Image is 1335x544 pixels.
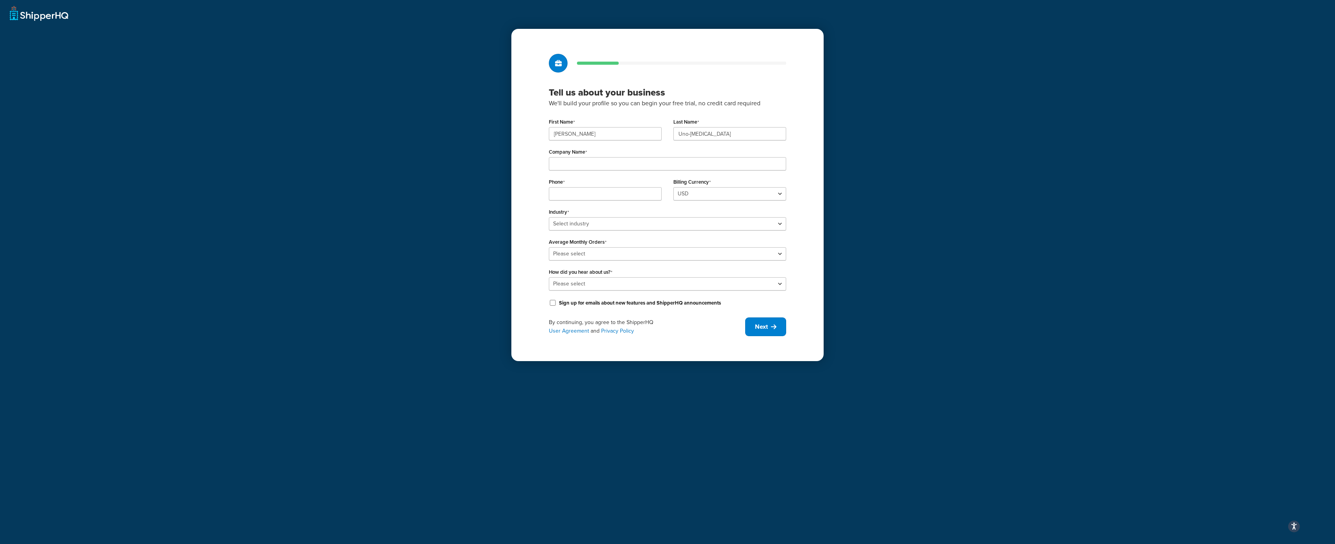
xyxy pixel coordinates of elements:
[745,317,786,336] button: Next
[549,87,786,98] h3: Tell us about your business
[755,323,768,331] span: Next
[673,119,699,125] label: Last Name
[549,179,565,185] label: Phone
[549,239,607,245] label: Average Monthly Orders
[673,179,711,185] label: Billing Currency
[549,327,589,335] a: User Agreement
[549,119,575,125] label: First Name
[549,98,786,108] p: We'll build your profile so you can begin your free trial, no credit card required
[559,299,721,307] label: Sign up for emails about new features and ShipperHQ announcements
[601,327,634,335] a: Privacy Policy
[549,318,745,335] div: By continuing, you agree to the ShipperHQ and
[549,209,569,215] label: Industry
[549,269,612,275] label: How did you hear about us?
[549,149,587,155] label: Company Name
